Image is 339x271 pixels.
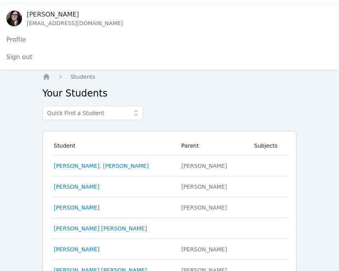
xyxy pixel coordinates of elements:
[71,74,95,80] span: Students
[54,204,99,212] a: [PERSON_NAME]
[177,136,249,156] th: Parent
[181,183,245,191] div: [PERSON_NAME]
[51,176,289,197] tr: [PERSON_NAME] [PERSON_NAME]
[54,245,99,253] a: [PERSON_NAME]
[249,136,288,156] th: Subjects
[54,183,99,191] a: [PERSON_NAME]
[51,239,289,260] tr: [PERSON_NAME] [PERSON_NAME]
[27,10,123,19] div: [PERSON_NAME]
[42,73,297,81] nav: Breadcrumb
[27,19,123,27] div: [EMAIL_ADDRESS][DOMAIN_NAME]
[51,156,289,176] tr: [PERSON_NAME]. [PERSON_NAME] [PERSON_NAME]
[51,136,177,156] th: Student
[42,106,143,120] input: Quick Find a Student
[71,73,95,81] a: Students
[181,162,245,170] div: [PERSON_NAME]
[42,87,297,100] h2: Your Students
[54,225,147,232] a: [PERSON_NAME] [PERSON_NAME]
[51,218,289,239] tr: [PERSON_NAME] [PERSON_NAME]
[54,162,149,170] a: [PERSON_NAME]. [PERSON_NAME]
[51,197,289,218] tr: [PERSON_NAME] [PERSON_NAME]
[181,245,245,253] div: [PERSON_NAME]
[181,204,245,212] div: [PERSON_NAME]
